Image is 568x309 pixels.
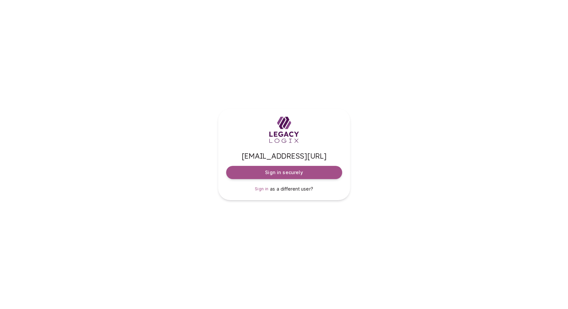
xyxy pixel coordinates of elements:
a: Sign in [255,186,269,192]
span: as a different user? [270,186,313,192]
span: [EMAIL_ADDRESS][URL] [226,151,342,161]
button: Sign in securely [226,166,342,179]
span: Sign in [255,186,269,191]
span: Sign in securely [265,169,303,176]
